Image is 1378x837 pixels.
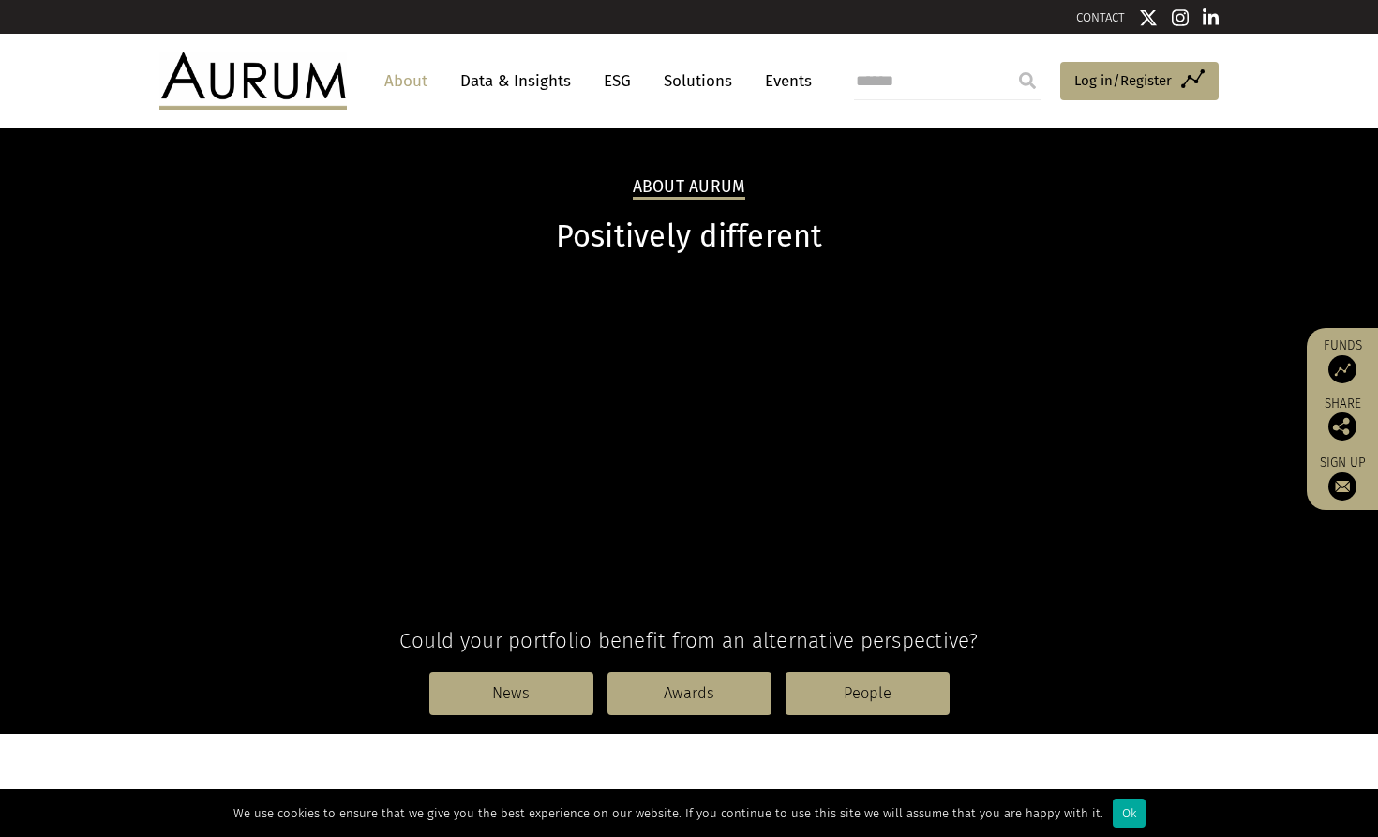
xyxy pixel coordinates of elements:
[1316,337,1369,383] a: Funds
[1316,397,1369,441] div: Share
[159,52,347,109] img: Aurum
[451,64,580,98] a: Data & Insights
[1328,412,1356,441] img: Share this post
[375,64,437,98] a: About
[1009,62,1046,99] input: Submit
[1113,799,1146,828] div: Ok
[1316,455,1369,501] a: Sign up
[1328,472,1356,501] img: Sign up to our newsletter
[607,672,771,715] a: Awards
[159,628,1219,653] h4: Could your portfolio benefit from an alternative perspective?
[1203,8,1220,27] img: Linkedin icon
[1060,62,1219,101] a: Log in/Register
[594,64,640,98] a: ESG
[1172,8,1189,27] img: Instagram icon
[786,672,950,715] a: People
[1074,69,1172,92] span: Log in/Register
[1328,355,1356,383] img: Access Funds
[654,64,741,98] a: Solutions
[1076,10,1125,24] a: CONTACT
[429,672,593,715] a: News
[633,177,746,200] h2: About Aurum
[1139,8,1158,27] img: Twitter icon
[159,218,1219,255] h1: Positively different
[756,64,812,98] a: Events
